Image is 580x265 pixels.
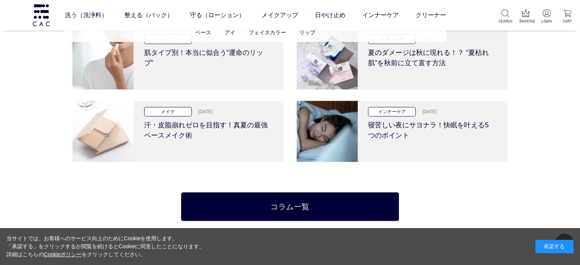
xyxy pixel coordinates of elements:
img: logo [32,4,51,26]
p: RANKING [519,18,533,24]
a: コラム一覧 [181,193,398,221]
a: 洗う（洗浄料） [65,5,108,26]
a: アイ [225,29,235,35]
a: 汗・皮脂崩れゼロを目指す！真夏の最強ベースメイク術 メイク [DATE] 汗・皮脂崩れゼロを目指す！真夏の最強ベースメイク術 [72,101,283,162]
div: 当サイトでは、お客様へのサービス向上のためにCookieを使用します。 「承諾する」をクリックするか閲覧を続けるとCookieに同意したことになります。 詳細はこちらの をクリックしてください。 [6,234,205,259]
p: SEARCH [498,18,512,24]
a: 肌タイプ別！本当に似合う“運命のリップ” メイク [DATE] 肌タイプ別！本当に似合う“運命のリップ” [72,29,283,90]
img: 汗・皮脂崩れゼロを目指す！真夏の最強ベースメイク術 [72,101,133,162]
p: メイク [144,107,192,117]
h3: 夏のダメージは秋に現れる！？ “夏枯れ肌”を秋前に立て直す方法 [368,44,495,68]
a: CART [561,9,574,24]
a: ベース [195,29,211,35]
a: リップ [299,29,315,35]
h3: 肌タイプ別！本当に似合う“運命のリップ” [144,44,271,68]
a: フェイスカラー [249,29,286,35]
a: Cookieポリシー [44,251,82,257]
h3: 寝苦しい夜にサヨナラ！快眠を叶える5つのポイント [368,117,495,141]
h3: 汗・皮脂崩れゼロを目指す！真夏の最強ベースメイク術 [144,117,271,141]
p: インナーケア [368,107,416,117]
div: 承諾する [535,240,574,253]
a: 日やけ止め [315,5,345,26]
p: LOGIN [540,18,553,24]
img: 寝苦しい夜にサヨナラ！快眠を叶える5つのポイント [297,101,358,162]
p: [DATE] [194,108,213,115]
a: クリーナー [416,5,446,26]
a: 寝苦しい夜にサヨナラ！快眠を叶える5つのポイント インナーケア [DATE] 寝苦しい夜にサヨナラ！快眠を叶える5つのポイント [297,101,508,162]
img: 肌タイプ別！本当に似合う“運命のリップ” [72,29,133,90]
a: SEARCH [498,9,512,24]
a: 整える（パック） [124,5,173,26]
img: 夏のダメージは秋に現れる！？ “夏枯れ肌”を秋前に立て直す方法 [297,29,358,90]
p: [DATE] [418,108,437,115]
a: RANKING [519,9,533,24]
a: 夏のダメージは秋に現れる！？ “夏枯れ肌”を秋前に立て直す方法 スキンケア [DATE] 夏のダメージは秋に現れる！？ “夏枯れ肌”を秋前に立て直す方法 [297,29,508,90]
a: 守る（ローション） [190,5,245,26]
p: CART [561,18,574,24]
a: LOGIN [540,9,553,24]
a: メイクアップ [262,5,298,26]
a: インナーケア [362,5,399,26]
